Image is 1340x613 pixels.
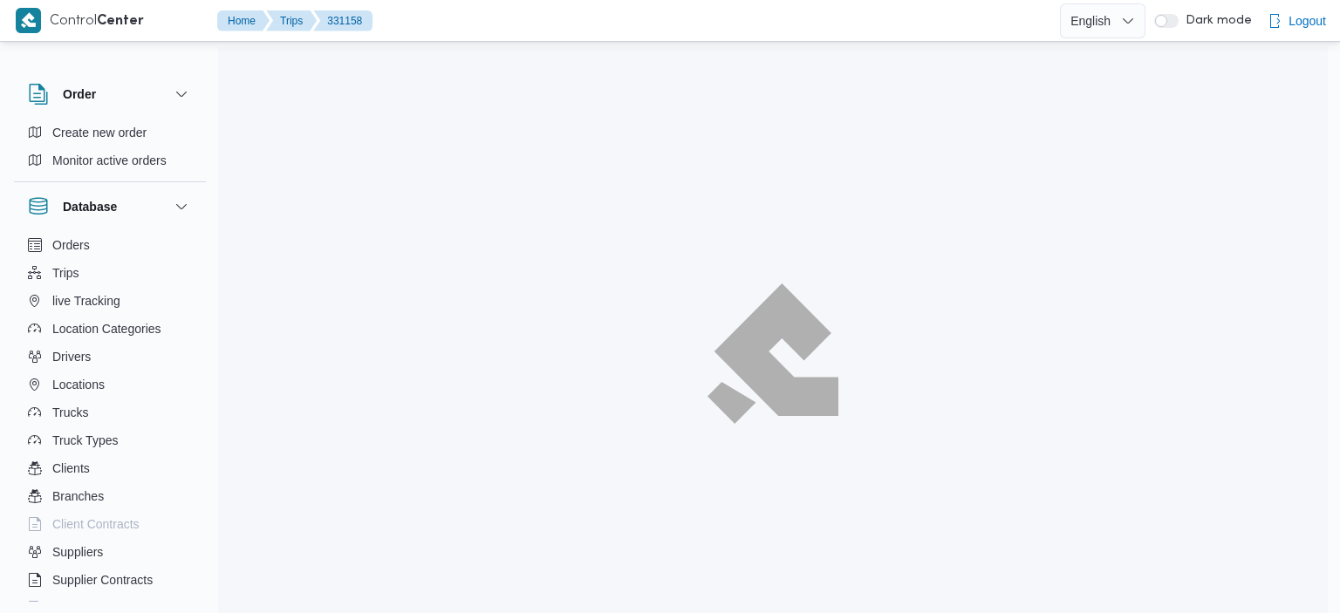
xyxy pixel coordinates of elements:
span: Supplier Contracts [52,569,153,590]
span: Branches [52,486,104,507]
h3: Order [63,84,96,105]
button: 331158 [313,10,373,31]
span: Location Categories [52,318,161,339]
button: Monitor active orders [21,146,199,174]
button: Orders [21,231,199,259]
button: Create new order [21,119,199,146]
span: Create new order [52,122,147,143]
span: Clients [52,458,90,479]
button: Trips [21,259,199,287]
span: Logout [1289,10,1326,31]
div: Order [14,119,206,181]
button: Supplier Contracts [21,566,199,594]
img: X8yXhbKr1z7QwAAAABJRU5ErkJggg== [16,8,41,33]
button: Truck Types [21,426,199,454]
span: live Tracking [52,290,120,311]
span: Dark mode [1179,14,1252,28]
span: Trips [52,262,79,283]
span: Truck Types [52,430,118,451]
button: Drivers [21,343,199,371]
span: Trucks [52,402,88,423]
button: Trucks [21,398,199,426]
button: Home [217,10,270,31]
button: Branches [21,482,199,510]
img: ILLA Logo [717,294,829,412]
button: Suppliers [21,538,199,566]
button: Trips [266,10,317,31]
button: Logout [1261,3,1333,38]
div: Database [14,231,206,609]
span: Client Contracts [52,514,140,535]
button: Locations [21,371,199,398]
button: Order [28,84,192,105]
h3: Database [63,196,117,217]
span: Suppliers [52,541,103,562]
button: Location Categories [21,315,199,343]
button: Clients [21,454,199,482]
button: Database [28,196,192,217]
span: Orders [52,235,90,255]
button: live Tracking [21,287,199,315]
button: Client Contracts [21,510,199,538]
b: Center [97,15,144,28]
span: Locations [52,374,105,395]
span: Drivers [52,346,91,367]
span: Monitor active orders [52,150,167,171]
